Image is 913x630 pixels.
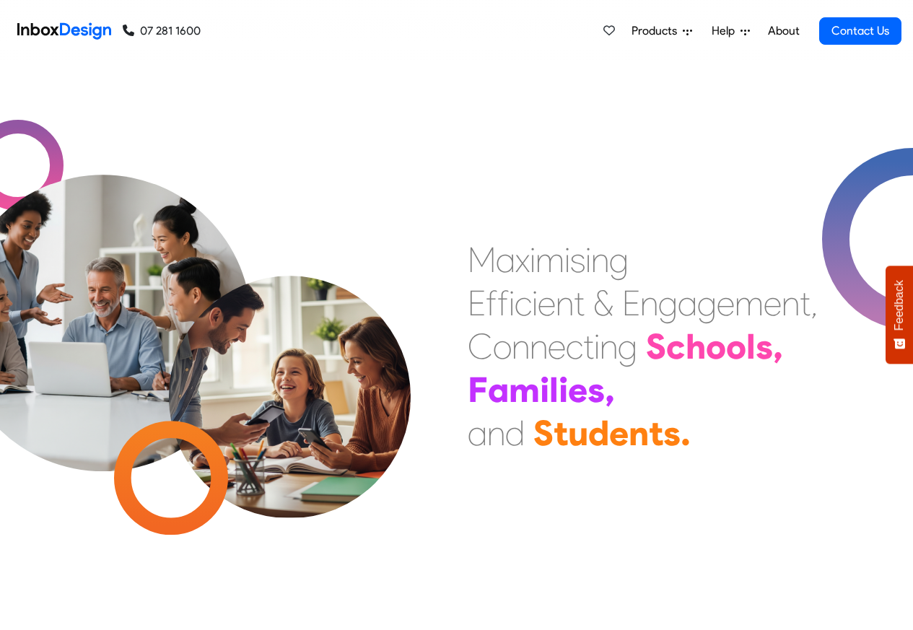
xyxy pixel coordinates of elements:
div: , [605,368,615,411]
img: parents_with_child.png [139,216,441,518]
div: i [532,281,538,325]
div: t [800,281,811,325]
div: i [564,238,570,281]
div: u [568,411,588,455]
div: d [505,411,525,455]
div: e [568,368,587,411]
div: s [570,238,585,281]
div: S [646,325,666,368]
div: n [629,411,649,455]
div: m [509,368,540,411]
div: f [486,281,497,325]
div: , [811,281,818,325]
div: E [468,281,486,325]
div: g [618,325,637,368]
div: i [530,238,536,281]
a: Help [706,17,756,45]
div: g [697,281,717,325]
div: s [756,325,773,368]
div: n [782,281,800,325]
div: i [594,325,600,368]
div: a [488,368,509,411]
div: o [706,325,726,368]
div: m [735,281,764,325]
div: i [585,238,591,281]
div: n [530,325,548,368]
button: Feedback - Show survey [886,266,913,364]
a: Contact Us [819,17,901,45]
div: x [515,238,530,281]
div: h [686,325,706,368]
span: Help [712,22,741,40]
div: t [554,411,568,455]
div: n [591,238,609,281]
div: e [717,281,735,325]
div: t [649,411,663,455]
div: o [493,325,512,368]
div: t [583,325,594,368]
div: l [549,368,559,411]
a: About [764,17,803,45]
div: Maximising Efficient & Engagement, Connecting Schools, Families, and Students. [468,238,818,455]
div: c [515,281,532,325]
div: f [497,281,509,325]
div: s [587,368,605,411]
div: & [593,281,613,325]
div: e [548,325,566,368]
div: n [600,325,618,368]
a: 07 281 1600 [123,22,201,40]
div: , [773,325,783,368]
div: a [496,238,515,281]
div: m [536,238,564,281]
div: e [538,281,556,325]
a: Products [626,17,698,45]
div: n [640,281,658,325]
div: n [556,281,574,325]
div: E [622,281,640,325]
div: n [512,325,530,368]
div: s [663,411,681,455]
div: a [468,411,487,455]
span: Feedback [893,280,906,331]
div: c [566,325,583,368]
span: Products [632,22,683,40]
div: c [666,325,686,368]
div: g [658,281,678,325]
div: d [588,411,609,455]
div: i [540,368,549,411]
div: o [726,325,746,368]
div: S [533,411,554,455]
div: F [468,368,488,411]
div: g [609,238,629,281]
div: e [609,411,629,455]
div: t [574,281,585,325]
div: C [468,325,493,368]
div: l [746,325,756,368]
div: e [764,281,782,325]
div: M [468,238,496,281]
div: n [487,411,505,455]
div: i [559,368,568,411]
div: a [678,281,697,325]
div: i [509,281,515,325]
div: . [681,411,691,455]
